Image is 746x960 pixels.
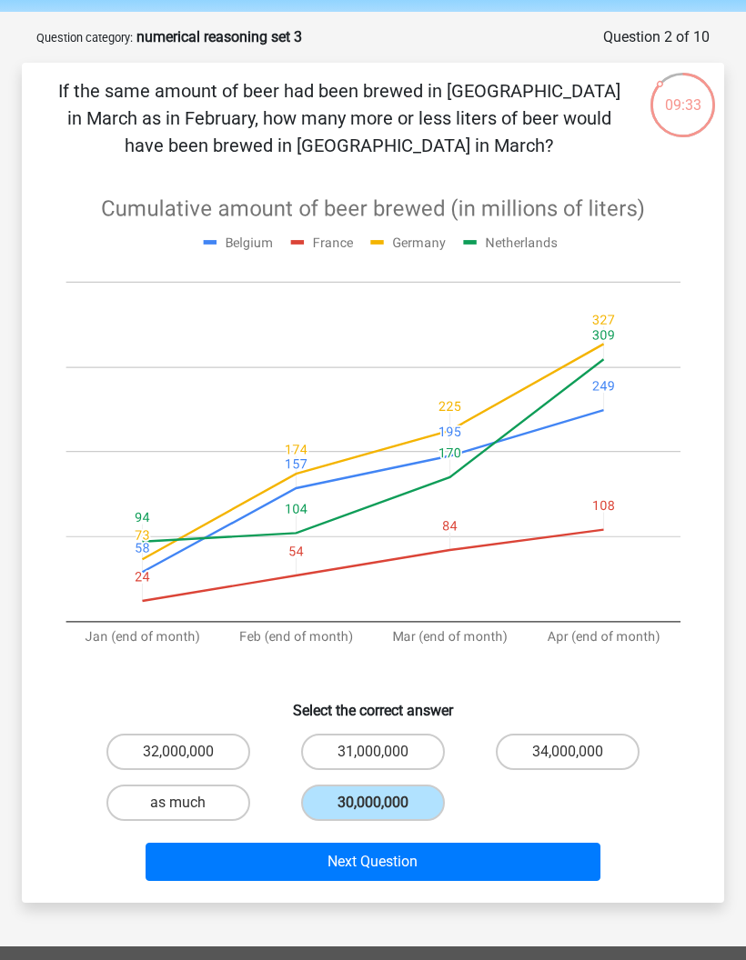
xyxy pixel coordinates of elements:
div: Question 2 of 10 [603,26,710,48]
label: 30,000,000 [301,785,445,821]
p: If the same amount of beer had been brewed in [GEOGRAPHIC_DATA] in March as in February, how many... [51,77,627,159]
label: 34,000,000 [496,734,640,770]
strong: numerical reasoning set 3 [136,28,302,45]
label: as much [106,785,250,821]
label: 31,000,000 [301,734,445,770]
div: 09:33 [649,71,717,116]
button: Next Question [146,843,601,881]
small: Question category: [36,31,133,45]
label: 32,000,000 [106,734,250,770]
h6: Select the correct answer [51,687,695,719]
